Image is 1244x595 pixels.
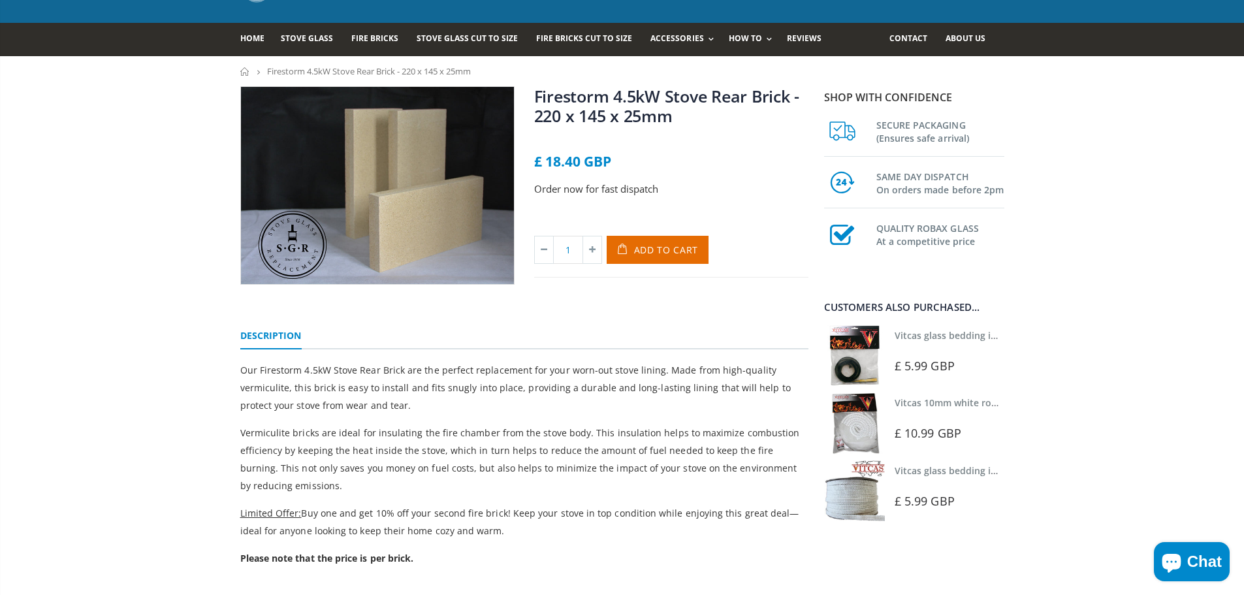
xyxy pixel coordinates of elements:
a: About us [946,23,995,56]
p: Vermiculite bricks are ideal for insulating the fire chamber from the stove body. This insulation... [240,424,808,494]
span: Stove Glass Cut To Size [417,33,518,44]
span: Home [240,33,264,44]
span: Fire Bricks [351,33,398,44]
span: £ 18.40 GBP [534,152,611,170]
a: Contact [889,23,937,56]
a: Vitcas glass bedding in tape - 2mm x 15mm x 2 meters (White) [895,464,1172,477]
a: Accessories [650,23,720,56]
span: Reviews [787,33,821,44]
a: Vitcas 10mm white rope kit - includes rope seal and glue! [895,396,1151,409]
span: Firestorm 4.5kW Stove Rear Brick - 220 x 145 x 25mm [267,65,471,77]
span: Stove Glass [281,33,333,44]
h3: SAME DAY DISPATCH On orders made before 2pm [876,168,1004,197]
span: Add to Cart [634,244,699,256]
p: Our Firestorm 4.5kW Stove Rear Brick are the perfect replacement for your worn-out stove lining. ... [240,361,808,414]
span: £ 10.99 GBP [895,425,961,441]
strong: Please note that the price is per brick. [240,552,414,564]
a: Fire Bricks Cut To Size [536,23,642,56]
a: Stove Glass Cut To Size [417,23,528,56]
img: 3_fire_bricks-2-min_c6198f0b-2609-4db6-8f20-e9d267d8cfaa_800x_crop_center.jpg [241,87,514,285]
h3: QUALITY ROBAX GLASS At a competitive price [876,219,1004,248]
span: £ 5.99 GBP [895,493,955,509]
a: Vitcas glass bedding in tape - 2mm x 10mm x 2 meters [895,329,1138,342]
a: Firestorm 4.5kW Stove Rear Brick - 220 x 145 x 25mm [534,85,800,127]
img: Vitcas stove glass bedding in tape [824,325,885,386]
a: Reviews [787,23,831,56]
a: Home [240,23,274,56]
p: Buy one and get 10% off your second fire brick! Keep your stove in top condition while enjoying t... [240,504,808,539]
span: Accessories [650,33,703,44]
inbox-online-store-chat: Shopify online store chat [1150,542,1234,585]
a: How To [729,23,778,56]
span: Fire Bricks Cut To Size [536,33,632,44]
img: Vitcas stove glass bedding in tape [824,460,885,521]
a: Home [240,67,250,76]
span: £ 5.99 GBP [895,358,955,374]
a: Stove Glass [281,23,343,56]
h3: SECURE PACKAGING (Ensures safe arrival) [876,116,1004,145]
span: How To [729,33,762,44]
div: Customers also purchased... [824,302,1004,312]
span: Contact [889,33,927,44]
p: Order now for fast dispatch [534,182,808,197]
span: Limited Offer: [240,507,302,519]
span: About us [946,33,985,44]
a: Fire Bricks [351,23,408,56]
p: Shop with confidence [824,89,1004,105]
button: Add to Cart [607,236,709,264]
a: Description [240,323,302,349]
img: Vitcas white rope, glue and gloves kit 10mm [824,393,885,453]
